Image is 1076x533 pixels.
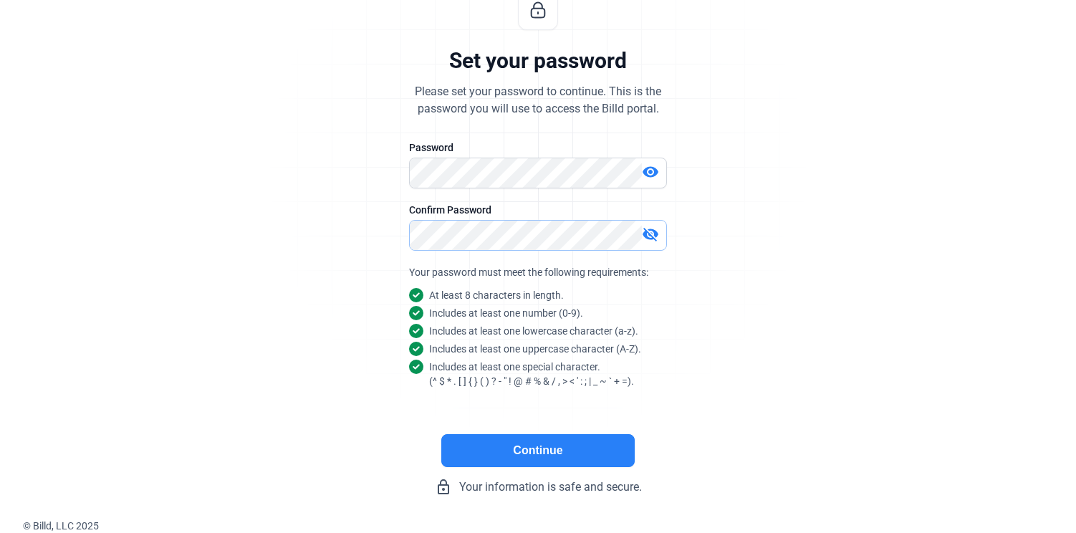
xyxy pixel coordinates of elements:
snap: Includes at least one uppercase character (A-Z). [429,342,641,356]
div: Password [409,140,667,155]
snap: At least 8 characters in length. [429,288,564,302]
button: Continue [441,434,635,467]
div: © Billd, LLC 2025 [23,519,1076,533]
div: Your password must meet the following requirements: [409,265,667,279]
mat-icon: visibility_off [642,226,659,243]
snap: Includes at least one number (0-9). [429,306,583,320]
div: Please set your password to continue. This is the password you will use to access the Billd portal. [415,83,661,117]
mat-icon: visibility [642,163,659,181]
snap: Includes at least one special character. (^ $ * . [ ] { } ( ) ? - " ! @ # % & / , > < ' : ; | _ ~... [429,360,634,388]
snap: Includes at least one lowercase character (a-z). [429,324,638,338]
div: Your information is safe and secure. [323,479,753,496]
div: Confirm Password [409,203,667,217]
div: Set your password [449,47,627,75]
mat-icon: lock_outline [435,479,452,496]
